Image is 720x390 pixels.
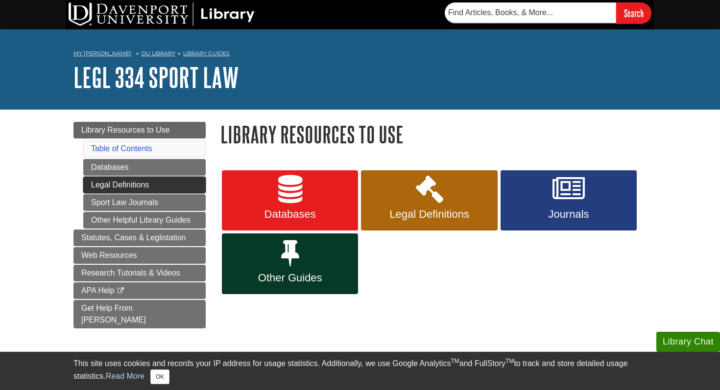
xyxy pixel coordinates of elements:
a: Legal Definitions [83,177,206,193]
a: APA Help [73,282,206,299]
button: Close [150,369,169,384]
a: Legal Definitions [361,170,497,231]
input: Find Articles, Books, & More... [445,2,616,23]
button: Library Chat [656,332,720,352]
span: Legal Definitions [368,208,490,221]
i: This link opens in a new window [117,288,125,294]
a: DU Library [142,50,175,57]
div: This site uses cookies and records your IP address for usage statistics. Additionally, we use Goo... [73,358,647,384]
form: Searches DU Library's articles, books, and more [445,2,651,23]
a: Library Resources to Use [73,122,206,138]
span: Get Help From [PERSON_NAME] [81,304,146,324]
span: Other Guides [229,272,351,284]
span: APA Help [81,286,114,295]
div: Guide Page Menu [73,122,206,328]
a: Other Helpful Library Guides [83,212,206,229]
nav: breadcrumb [73,47,647,63]
a: Table of Contents [91,144,152,153]
a: Get Help From [PERSON_NAME] [73,300,206,328]
span: Web Resources [81,251,137,259]
a: Sport Law Journals [83,194,206,211]
input: Search [616,2,651,23]
sup: TM [505,358,514,365]
a: Other Guides [222,233,358,294]
span: Journals [508,208,629,221]
sup: TM [451,358,459,365]
span: Library Resources to Use [81,126,170,134]
a: My [PERSON_NAME] [73,49,131,58]
a: Databases [83,159,206,176]
img: DU Library [69,2,255,26]
a: LEGL 334 Sport Law [73,62,239,92]
a: Databases [222,170,358,231]
span: Statutes, Cases & Leglistation [81,233,186,242]
a: Research Tutorials & Videos [73,265,206,281]
a: Journals [501,170,637,231]
span: Databases [229,208,351,221]
span: Research Tutorials & Videos [81,269,180,277]
a: Statutes, Cases & Leglistation [73,229,206,246]
a: Read More [106,372,144,380]
h1: Library Resources to Use [220,122,647,147]
a: Library Guides [183,50,230,57]
a: Web Resources [73,247,206,264]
